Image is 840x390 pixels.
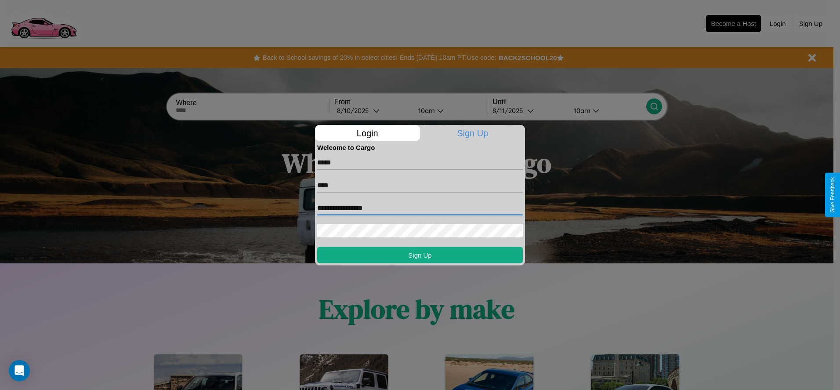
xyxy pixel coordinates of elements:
[420,125,525,141] p: Sign Up
[317,143,523,151] h4: Welcome to Cargo
[317,247,523,263] button: Sign Up
[315,125,420,141] p: Login
[9,360,30,381] div: Open Intercom Messenger
[829,177,836,213] div: Give Feedback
